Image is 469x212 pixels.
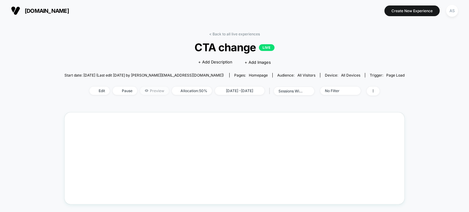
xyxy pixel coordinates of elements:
[320,73,365,77] span: Device:
[140,87,169,95] span: Preview
[446,5,458,17] div: AS
[25,8,69,14] span: [DOMAIN_NAME]
[64,73,224,77] span: Start date: [DATE] (Last edit [DATE] by [PERSON_NAME][EMAIL_ADDRESS][DOMAIN_NAME])
[245,60,271,65] span: + Add Images
[297,73,315,77] span: All Visitors
[341,73,360,77] span: all devices
[249,73,268,77] span: homepage
[89,87,110,95] span: Edit
[444,5,460,17] button: AS
[325,88,349,93] div: No Filter
[209,32,260,36] a: < Back to all live experiences
[370,73,405,77] div: Trigger:
[386,73,405,77] span: Page Load
[278,89,303,93] div: sessions with impression
[277,73,315,77] div: Audience:
[172,87,212,95] span: Allocation: 50%
[113,87,137,95] span: Pause
[9,6,71,16] button: [DOMAIN_NAME]
[384,5,440,16] button: Create New Experience
[198,59,232,65] span: + Add Description
[234,73,268,77] div: Pages:
[259,44,274,51] p: LIVE
[215,87,264,95] span: [DATE] - [DATE]
[267,87,274,95] span: |
[11,6,20,15] img: Visually logo
[82,41,387,54] span: CTA change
